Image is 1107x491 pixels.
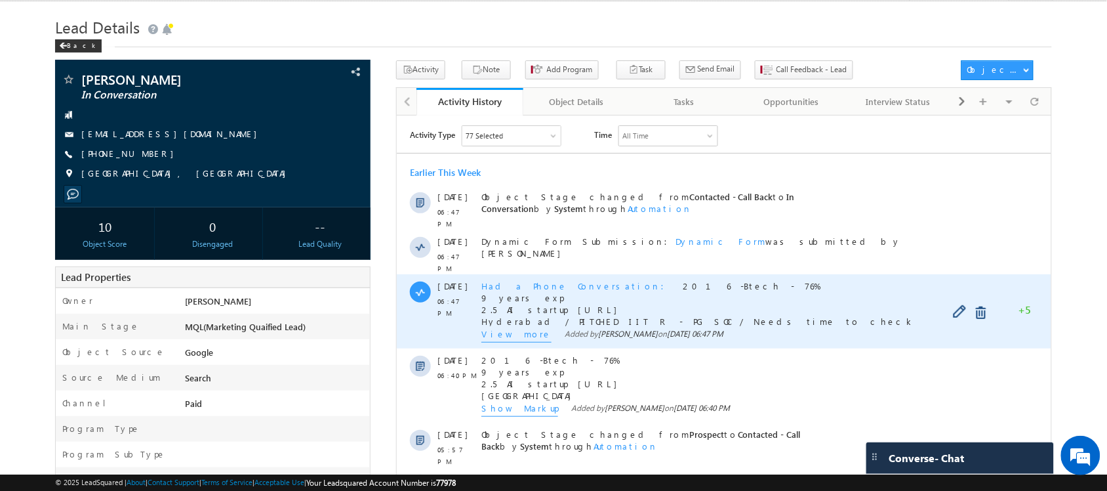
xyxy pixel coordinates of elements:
a: Opportunities [738,88,845,116]
span: Automation [231,87,295,98]
div: Object Actions [967,64,1023,75]
span: Time [197,10,215,30]
a: Object Details [523,88,631,116]
span: Added by on [168,213,327,227]
span: [PERSON_NAME] [208,288,268,297]
div: Back [55,39,102,53]
a: About [127,478,146,486]
span: [DATE] [41,75,70,87]
label: Program SubType [62,448,166,460]
div: Tasks [641,94,727,110]
span: 06:47 PM [41,135,80,159]
div: Search [182,372,370,390]
span: 77978 [436,478,456,488]
span: 06:47 PM [41,91,80,114]
a: Activity History [416,88,524,116]
span: 06:40 PM [41,254,80,266]
span: [DATE] [41,239,70,251]
span: [DATE] [41,120,70,132]
span: System [123,325,152,336]
label: Main Stage [62,320,140,332]
label: Source Medium [62,372,161,383]
span: Lead Details [55,16,140,37]
a: Interview Status [845,88,953,116]
div: Opportunities [748,94,834,110]
div: -- [274,214,367,238]
div: Earlier This Week [13,51,84,63]
div: 10 [58,214,151,238]
div: All Time [226,14,252,26]
button: Add Program [525,60,599,79]
div: Chat with us now [68,69,220,86]
span: [DATE] [41,313,70,325]
a: Acceptable Use [254,478,304,486]
span: View more [85,213,155,227]
span: Your Leadsquared Account Number is [306,478,456,488]
span: Dynamic Form [279,120,369,131]
span: Added by on [174,287,333,301]
span: [PERSON_NAME] [201,213,261,223]
span: [PHONE_NUMBER] [81,148,180,161]
span: Contacted - Call Back [85,313,404,336]
span: 2016 -Btech - 76% 9 years exp 2.5 AI startup [URL] [GEOGRAPHIC_DATA] [85,239,566,285]
span: Call Feedback - Lead [776,64,847,75]
span: [DATE] 06:40 PM [277,288,333,297]
span: Object Stage changed from to by through [85,75,398,98]
span: [DATE] [41,165,70,177]
div: 77 Selected [69,14,106,26]
span: Send Email [698,63,735,75]
img: d_60004797649_company_0_60004797649 [22,69,55,86]
span: System [157,87,186,98]
span: Converse - Chat [889,452,965,464]
span: Add Program [547,64,593,75]
span: Dynamic Form Submission: was submitted by [PERSON_NAME] [85,358,566,381]
span: +5 [622,408,635,424]
div: Interview Status [856,94,941,110]
button: Object Actions [961,60,1034,80]
span: Show Markup [85,287,161,301]
a: [EMAIL_ADDRESS][DOMAIN_NAME] [81,128,264,139]
span: [DATE] [41,358,70,370]
img: carter-drag [870,452,880,462]
span: Edit [556,190,576,205]
span: Contacted - Call Back [292,75,376,87]
label: Channel [62,397,116,409]
span: [PERSON_NAME] [81,73,277,86]
div: 0 [167,214,259,238]
textarea: Type your message and hit 'Enter' [17,121,239,375]
span: +5 [622,188,635,204]
span: 06:47 PM [41,180,80,203]
div: Object Details [534,94,619,110]
label: Owner [62,295,93,307]
div: Paid [182,397,370,416]
div: MQL(Marketing Quaified Lead) [182,320,370,339]
div: Object Score [58,238,151,250]
span: [GEOGRAPHIC_DATA], [GEOGRAPHIC_DATA] [81,167,292,181]
span: 05:57 PM [41,328,80,352]
span: Added by on [85,416,566,428]
div: Minimize live chat window [215,7,247,38]
span: Object Stage changed from to by through [85,313,404,336]
span: System([EMAIL_ADDRESS][DOMAIN_NAME]) [285,447,458,458]
button: Task [616,60,666,79]
label: Program Type [62,423,140,435]
span: [PERSON_NAME] [118,417,178,427]
span: [DATE] 05:57 PM [187,417,243,427]
span: In Conversation [85,75,398,98]
span: Automation [197,325,261,336]
span: Lead Properties [61,270,131,284]
a: Contact Support [148,478,199,486]
em: Start Chat [178,387,238,404]
span: [DATE] [41,402,70,414]
span: Dynamic Form Submission: was submitted by [PERSON_NAME] [85,120,566,144]
span: Dynamic Form [279,358,369,369]
span: 03:14 PM [41,462,80,474]
div: Activity History [426,95,514,108]
div: Lead Quality [274,238,367,250]
a: Back [55,39,108,50]
span: Automation [323,459,387,470]
span: Had a Phone Conversation [85,165,275,176]
span: Had a Phone Conversation [85,402,275,414]
a: Tasks [631,88,738,116]
a: Terms of Service [201,478,252,486]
